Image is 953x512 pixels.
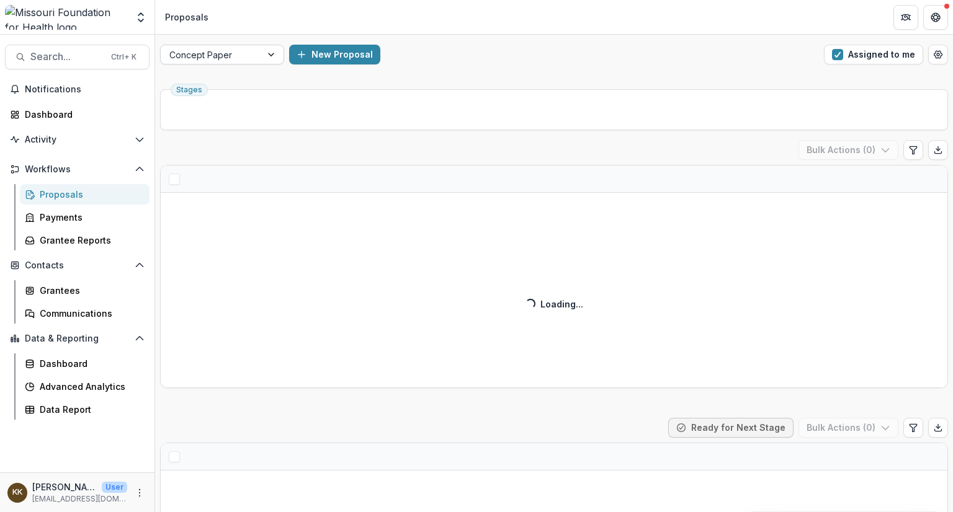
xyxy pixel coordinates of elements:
[40,211,140,224] div: Payments
[5,5,127,30] img: Missouri Foundation for Health logo
[25,108,140,121] div: Dashboard
[176,86,202,94] span: Stages
[32,493,127,505] p: [EMAIL_ADDRESS][DOMAIN_NAME]
[5,159,150,179] button: Open Workflows
[40,307,140,320] div: Communications
[5,45,150,69] button: Search...
[20,303,150,324] a: Communications
[5,79,150,99] button: Notifications
[132,5,150,30] button: Open entity switcher
[40,188,140,201] div: Proposals
[25,333,130,344] span: Data & Reporting
[923,5,948,30] button: Get Help
[928,45,948,64] button: Open table manager
[5,130,150,149] button: Open Activity
[40,380,140,393] div: Advanced Analytics
[20,399,150,420] a: Data Report
[109,50,139,64] div: Ctrl + K
[25,164,130,175] span: Workflows
[20,207,150,227] a: Payments
[40,403,140,416] div: Data Report
[102,482,127,493] p: User
[32,480,97,493] p: [PERSON_NAME]
[25,135,130,145] span: Activity
[5,255,150,275] button: Open Contacts
[12,488,22,497] div: Katie Kaufmann
[20,376,150,397] a: Advanced Analytics
[20,184,150,205] a: Proposals
[20,353,150,374] a: Dashboard
[20,230,150,250] a: Grantee Reports
[165,11,208,24] div: Proposals
[5,329,150,348] button: Open Data & Reporting
[824,45,923,64] button: Assigned to me
[40,234,140,247] div: Grantee Reports
[25,84,145,95] span: Notifications
[20,280,150,301] a: Grantees
[25,260,130,271] span: Contacts
[5,104,150,125] a: Dashboard
[893,5,918,30] button: Partners
[40,284,140,297] div: Grantees
[160,8,213,26] nav: breadcrumb
[132,485,147,500] button: More
[40,357,140,370] div: Dashboard
[30,51,104,63] span: Search...
[289,45,380,64] button: New Proposal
